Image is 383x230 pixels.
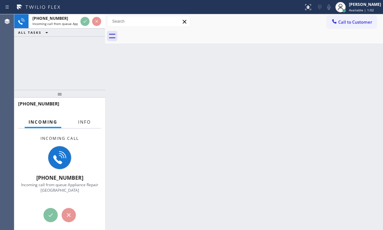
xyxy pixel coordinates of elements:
[78,119,91,125] span: Info
[32,21,131,26] span: Incoming call from queue Appliance Repair [GEOGRAPHIC_DATA]
[21,182,98,193] span: Incoming call from queue Appliance Repair [GEOGRAPHIC_DATA]
[349,2,381,7] div: [PERSON_NAME]
[41,136,79,141] span: Incoming call
[43,208,58,222] button: Accept
[338,19,372,25] span: Call to Customer
[327,16,377,28] button: Call to Customer
[29,119,57,125] span: Incoming
[14,29,54,36] button: ALL TASKS
[92,17,101,26] button: Reject
[36,174,83,181] span: [PHONE_NUMBER]
[18,30,42,35] span: ALL TASKS
[80,17,90,26] button: Accept
[324,3,333,12] button: Mute
[25,116,61,128] button: Incoming
[107,16,190,27] input: Search
[18,101,59,107] span: [PHONE_NUMBER]
[62,208,76,222] button: Reject
[74,116,95,128] button: Info
[32,16,68,21] span: [PHONE_NUMBER]
[349,8,374,12] span: Available | 1:02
